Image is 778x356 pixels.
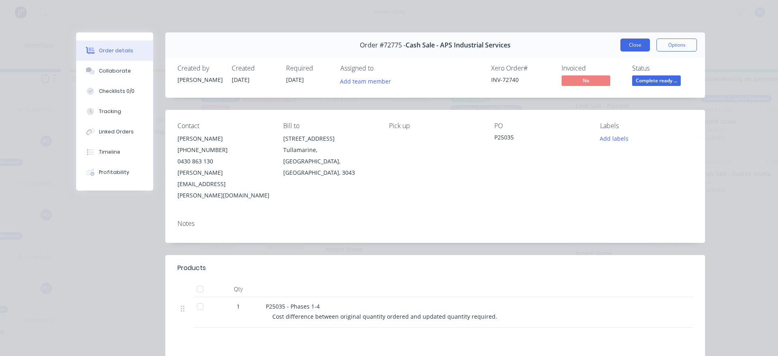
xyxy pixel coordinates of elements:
button: Complete ready ... [632,75,681,88]
button: Order details [76,41,153,61]
div: [PHONE_NUMBER] [177,144,270,156]
div: [PERSON_NAME] [177,133,270,144]
button: Add labels [596,133,633,144]
span: Complete ready ... [632,75,681,86]
div: [PERSON_NAME][PHONE_NUMBER]0430 863 130[PERSON_NAME][EMAIL_ADDRESS][PERSON_NAME][DOMAIN_NAME] [177,133,270,201]
div: PO [494,122,587,130]
div: Profitability [99,169,129,176]
div: Notes [177,220,693,227]
div: Contact [177,122,270,130]
button: Tracking [76,101,153,122]
div: [PERSON_NAME][EMAIL_ADDRESS][PERSON_NAME][DOMAIN_NAME] [177,167,270,201]
div: Status [632,64,693,72]
div: Invoiced [562,64,622,72]
span: No [562,75,610,86]
div: P25035 [494,133,587,144]
button: Add team member [340,75,395,86]
div: 0430 863 130 [177,156,270,167]
button: Linked Orders [76,122,153,142]
div: Assigned to [340,64,421,72]
button: Timeline [76,142,153,162]
div: Bill to [283,122,376,130]
div: Xero Order # [491,64,552,72]
button: Checklists 0/0 [76,81,153,101]
button: Close [620,39,650,51]
button: Add team member [336,75,395,86]
div: Created [232,64,276,72]
button: Collaborate [76,61,153,81]
div: Tracking [99,108,121,115]
div: Order details [99,47,133,54]
div: Checklists 0/0 [99,88,135,95]
div: Products [177,263,206,273]
div: Pick up [389,122,482,130]
span: Cost difference between original quantity ordered and updated quantity required. [272,313,497,320]
span: P25035 - Phases 1-4 [266,302,320,310]
button: Profitability [76,162,153,182]
div: [STREET_ADDRESS] [283,133,376,144]
div: Timeline [99,148,120,156]
div: Required [286,64,331,72]
span: [DATE] [286,76,304,84]
div: Labels [600,122,693,130]
div: Qty [214,281,263,297]
div: Collaborate [99,67,131,75]
div: Created by [177,64,222,72]
div: [STREET_ADDRESS]Tullamarine, [GEOGRAPHIC_DATA], [GEOGRAPHIC_DATA], 3043 [283,133,376,178]
span: Order #72775 - [360,41,406,49]
div: INV-72740 [491,75,552,84]
div: Linked Orders [99,128,134,135]
div: [PERSON_NAME] [177,75,222,84]
span: 1 [237,302,240,311]
button: Options [656,39,697,51]
div: Tullamarine, [GEOGRAPHIC_DATA], [GEOGRAPHIC_DATA], 3043 [283,144,376,178]
span: Cash Sale - APS Industrial Services [406,41,511,49]
span: [DATE] [232,76,250,84]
